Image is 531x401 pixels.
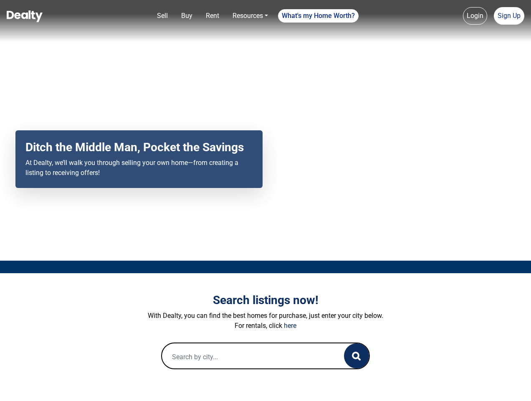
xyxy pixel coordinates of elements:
p: At Dealty, we’ll walk you through selling your own home—from creating a listing to receiving offers! [25,158,253,178]
a: Sign Up [494,7,524,25]
h3: Search listings now! [34,293,497,307]
a: Buy [178,8,196,24]
a: Sell [154,8,171,24]
img: Dealty - Buy, Sell & Rent Homes [7,10,43,22]
a: Resources [229,8,271,24]
p: With Dealty, you can find the best homes for purchase, just enter your city below. [34,311,497,321]
a: What's my Home Worth? [278,9,359,23]
input: Search by city... [162,343,327,370]
a: Rent [202,8,223,24]
a: here [284,322,296,330]
a: Login [463,7,487,25]
p: For rentals, click [34,321,497,331]
h2: Ditch the Middle Man, Pocket the Savings [25,140,253,155]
